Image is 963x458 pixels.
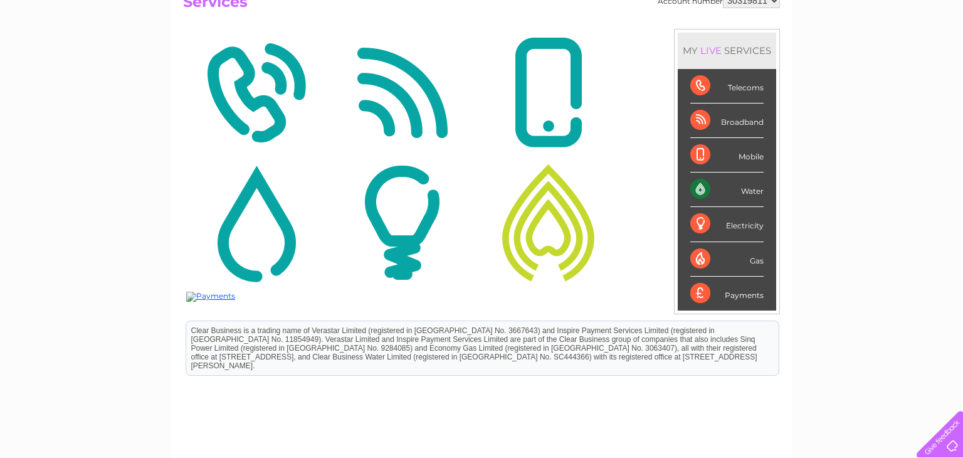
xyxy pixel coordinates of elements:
div: Payments [690,277,764,311]
img: Telecoms [186,32,326,154]
a: 0333 014 3131 [727,6,813,22]
a: Blog [854,53,872,63]
img: Payments [186,292,235,302]
div: Water [690,173,764,207]
div: Broadband [690,104,764,138]
div: Mobile [690,138,764,173]
img: Electricity [332,162,472,284]
a: Log out [922,53,951,63]
div: Electricity [690,207,764,242]
div: MY SERVICES [678,33,776,68]
img: logo.png [34,33,98,71]
div: LIVE [698,45,724,56]
div: Gas [690,242,764,277]
a: Telecoms [809,53,846,63]
img: Water [186,162,326,284]
a: Energy [774,53,801,63]
a: Water [742,53,766,63]
div: Clear Business is a trading name of Verastar Limited (registered in [GEOGRAPHIC_DATA] No. 3667643... [3,7,596,61]
a: Contact [880,53,910,63]
img: Gas [478,162,618,284]
img: Mobile [478,32,618,154]
img: Broadband [332,32,472,154]
div: Telecoms [690,69,764,104]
